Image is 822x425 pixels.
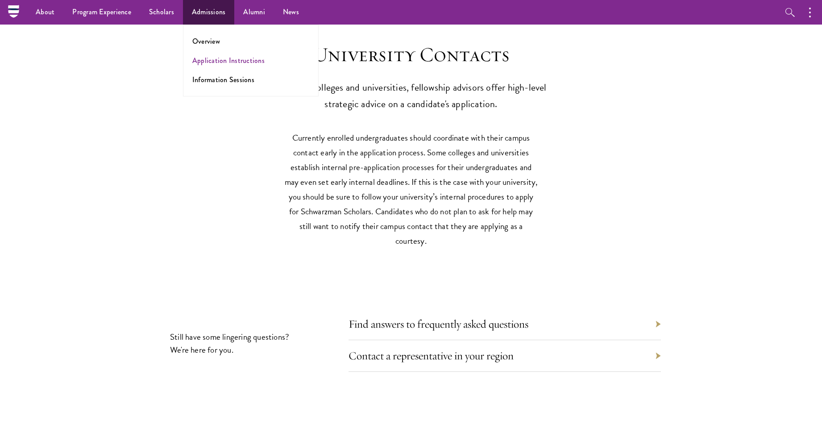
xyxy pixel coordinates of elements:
a: Information Sessions [192,75,254,85]
p: Still have some lingering questions? We're here for you. [170,330,291,356]
a: Find answers to frequently asked questions [349,317,528,331]
a: Contact a representative in your region [349,349,514,362]
h3: University Contacts [273,42,549,67]
p: At many colleges and universities, fellowship advisors offer high-level strategic advice on a can... [273,79,549,112]
a: Application Instructions [192,55,265,66]
p: Currently enrolled undergraduates should coordinate with their campus contact early in the applic... [284,130,538,248]
a: Overview [192,36,220,46]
